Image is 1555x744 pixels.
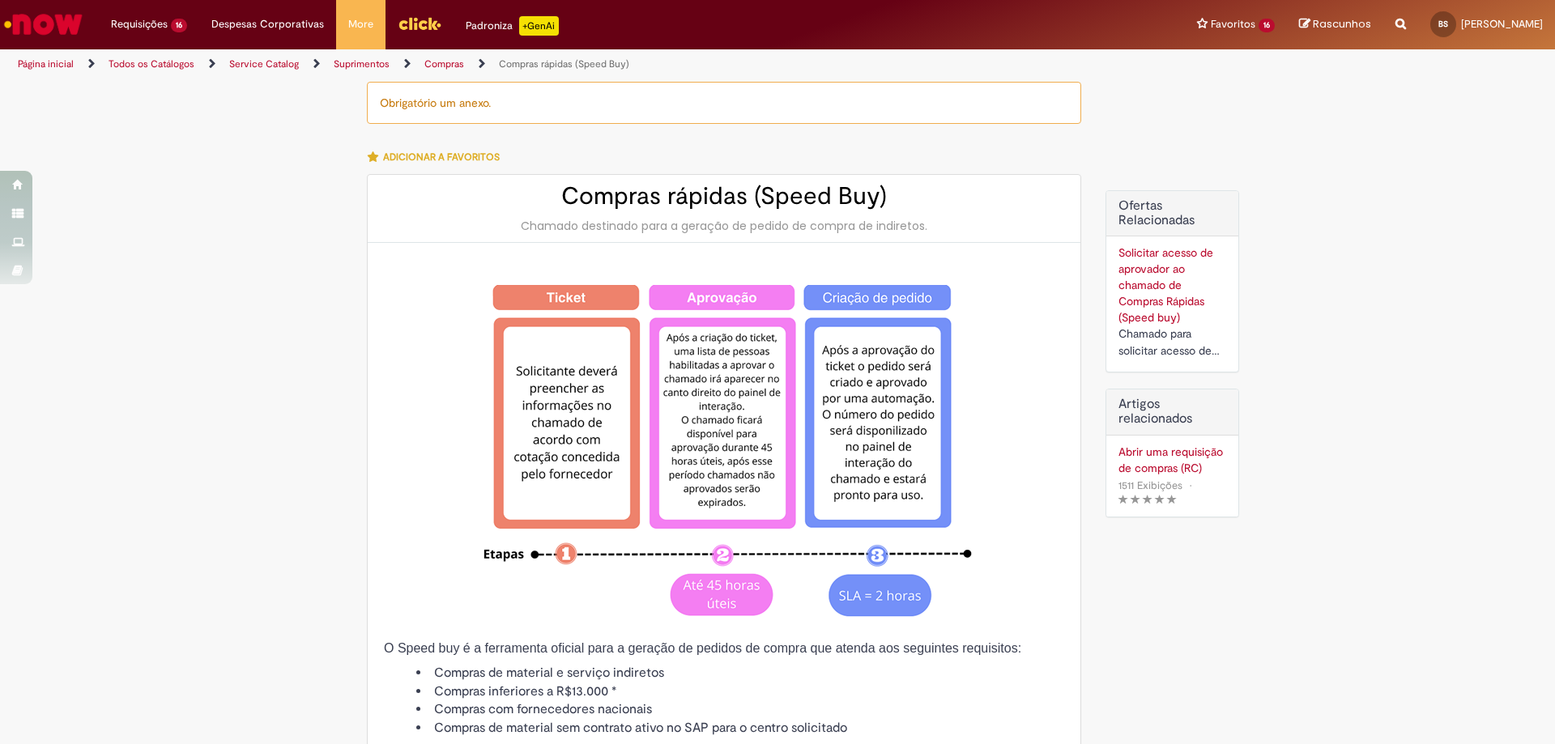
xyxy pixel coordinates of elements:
h3: Artigos relacionados [1118,398,1226,426]
a: Solicitar acesso de aprovador ao chamado de Compras Rápidas (Speed buy) [1118,245,1213,325]
li: Compras de material e serviço indiretos [416,664,1064,682]
a: Compras rápidas (Speed Buy) [499,57,629,70]
div: Chamado para solicitar acesso de aprovador ao ticket de Speed buy [1118,325,1226,359]
li: Compras de material sem contrato ativo no SAP para o centro solicitado [416,719,1064,738]
span: BS [1438,19,1448,29]
ul: Trilhas de página [12,49,1025,79]
a: Service Catalog [229,57,299,70]
h2: Compras rápidas (Speed Buy) [384,183,1064,210]
a: Página inicial [18,57,74,70]
a: Abrir uma requisição de compras (RC) [1118,444,1226,476]
a: Compras [424,57,464,70]
span: Adicionar a Favoritos [383,151,500,164]
span: O Speed buy é a ferramenta oficial para a geração de pedidos de compra que atenda aos seguintes r... [384,641,1021,655]
span: • [1186,474,1195,496]
li: Compras com fornecedores nacionais [416,700,1064,719]
span: Rascunhos [1313,16,1371,32]
div: Chamado destinado para a geração de pedido de compra de indiretos. [384,218,1064,234]
span: 1511 Exibições [1118,478,1182,492]
p: +GenAi [519,16,559,36]
img: click_logo_yellow_360x200.png [398,11,441,36]
span: Requisições [111,16,168,32]
h2: Ofertas Relacionadas [1118,199,1226,227]
img: ServiceNow [2,8,85,40]
span: Favoritos [1211,16,1255,32]
a: Todos os Catálogos [109,57,194,70]
div: Ofertas Relacionadas [1106,190,1239,372]
button: Adicionar a Favoritos [367,140,509,174]
span: 16 [171,19,187,32]
a: Suprimentos [334,57,390,70]
span: [PERSON_NAME] [1461,17,1543,31]
span: 16 [1259,19,1275,32]
a: Rascunhos [1299,17,1371,32]
span: Despesas Corporativas [211,16,324,32]
li: Compras inferiores a R$13.000 * [416,682,1064,701]
div: Padroniza [466,16,559,36]
div: Obrigatório um anexo. [367,82,1081,124]
span: More [348,16,373,32]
